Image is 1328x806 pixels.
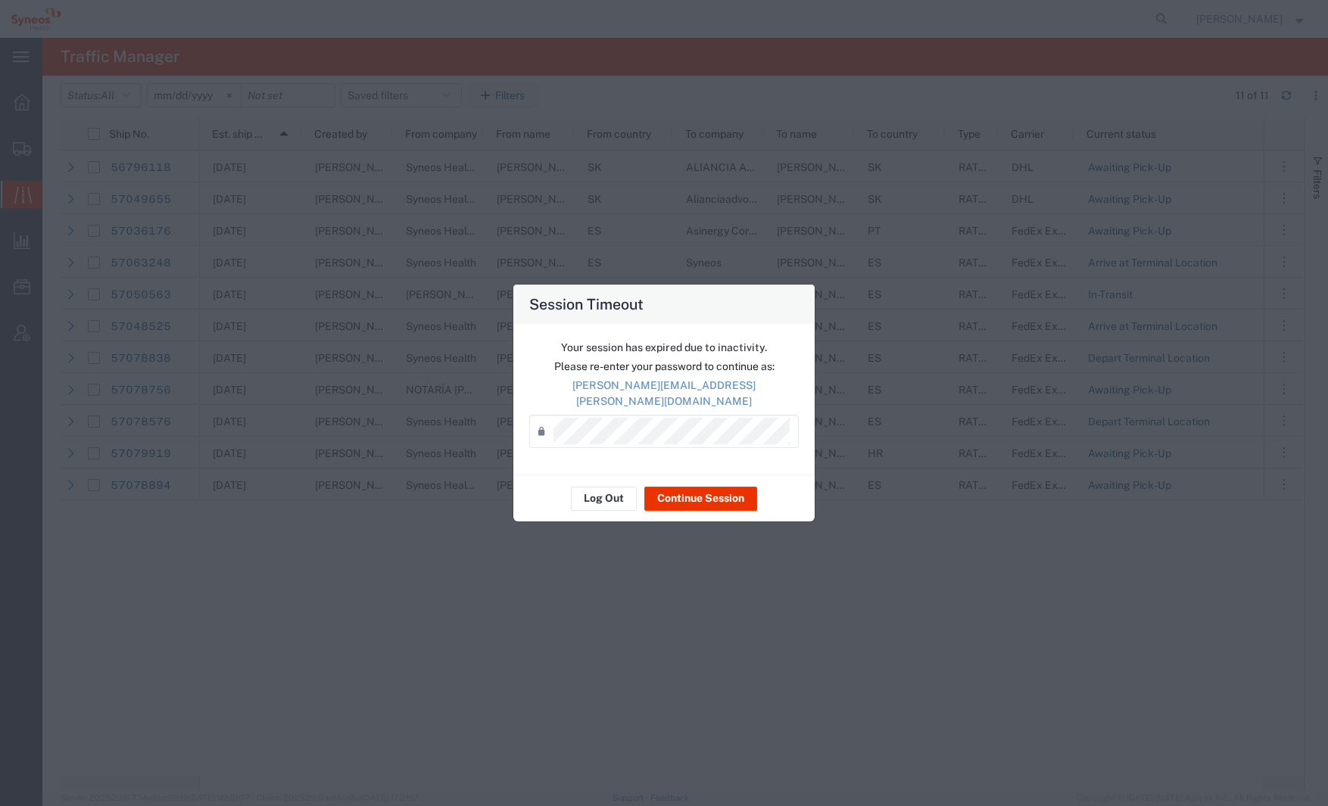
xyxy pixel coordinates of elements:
button: Log Out [571,487,637,511]
p: Please re-enter your password to continue as: [529,359,799,375]
button: Continue Session [644,487,757,511]
p: Your session has expired due to inactivity. [529,340,799,356]
p: [PERSON_NAME][EMAIL_ADDRESS][PERSON_NAME][DOMAIN_NAME] [529,378,799,409]
h4: Session Timeout [529,293,644,315]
